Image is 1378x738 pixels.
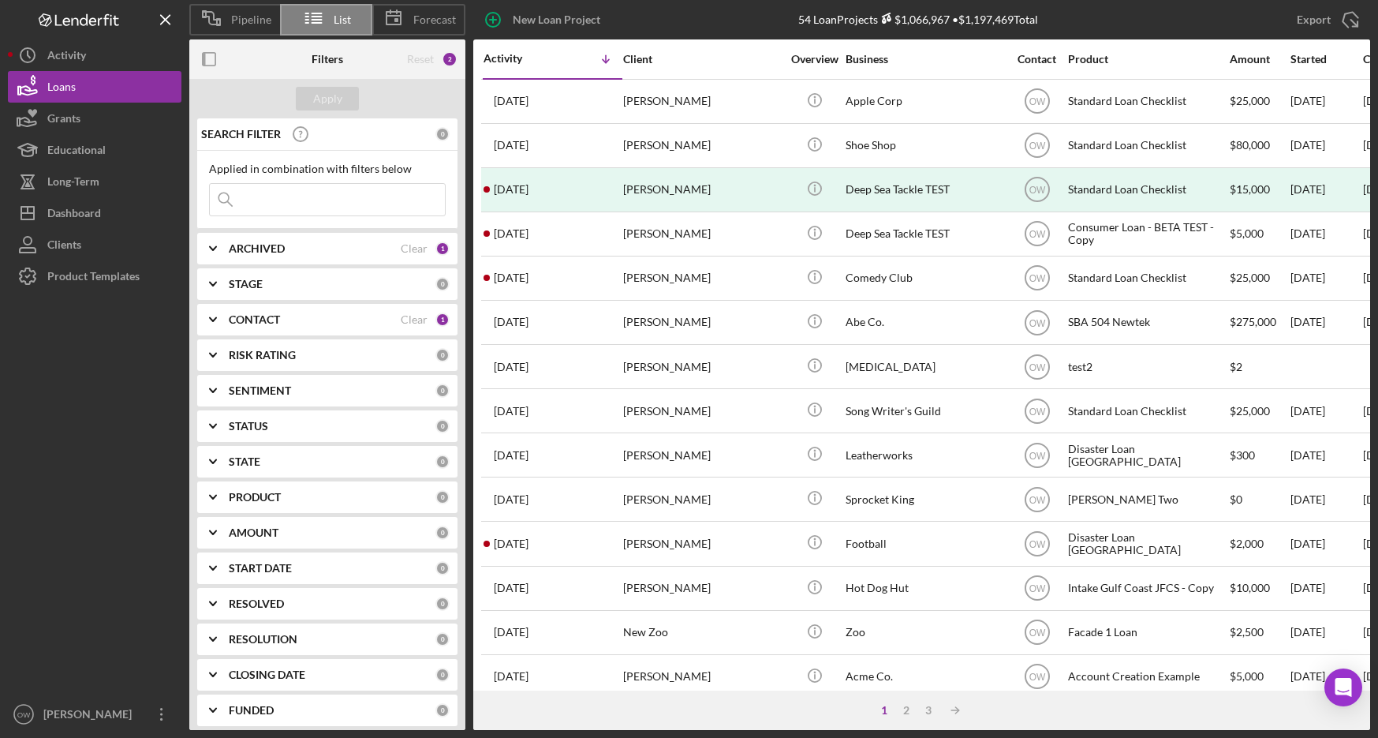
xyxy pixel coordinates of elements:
[1007,53,1066,66] div: Contact
[8,134,181,166] button: Educational
[1324,669,1362,706] div: Open Intercom Messenger
[47,197,101,233] div: Dashboard
[435,242,450,256] div: 1
[846,568,1003,609] div: Hot Dog Hut
[895,704,917,717] div: 2
[435,632,450,646] div: 0
[435,668,450,682] div: 0
[623,656,781,698] div: [PERSON_NAME]
[1290,53,1361,66] div: Started
[1230,404,1270,418] span: $25,000
[1068,257,1226,299] div: Standard Loan Checklist
[47,103,80,138] div: Grants
[1068,656,1226,698] div: Account Creation Example
[1230,315,1276,328] span: $275,000
[8,103,181,134] button: Grants
[1290,523,1361,564] div: [DATE]
[1068,53,1226,66] div: Product
[442,51,457,67] div: 2
[1029,450,1045,461] text: OW
[1290,169,1361,211] div: [DATE]
[1230,257,1289,299] div: $25,000
[1068,478,1226,520] div: [PERSON_NAME] Two
[229,420,268,433] b: STATUS
[623,125,781,167] div: [PERSON_NAME]
[1029,229,1045,240] text: OW
[1029,539,1045,550] text: OW
[435,561,450,575] div: 0
[494,95,528,107] time: 2025-08-21 21:03
[1290,257,1361,299] div: [DATE]
[435,384,450,398] div: 0
[1290,478,1361,520] div: [DATE]
[1068,213,1226,255] div: Consumer Loan - BETA TEST - Copy
[623,523,781,564] div: [PERSON_NAME]
[846,656,1003,698] div: Acme Co.
[209,163,446,175] div: Applied in combination with filters below
[1230,448,1255,462] span: $300
[513,4,600,36] div: New Loan Project
[8,229,181,260] a: Clients
[435,703,450,717] div: 0
[8,166,181,197] button: Long-Term
[8,260,181,292] button: Product Templates
[47,134,106,170] div: Educational
[494,493,528,506] time: 2023-10-20 18:23
[201,128,281,140] b: SEARCH FILTER
[798,13,1038,26] div: 54 Loan Projects • $1,197,469 Total
[8,699,181,730] button: OW[PERSON_NAME]
[1230,493,1242,506] span: $0
[494,316,528,328] time: 2024-09-11 21:09
[917,704,939,717] div: 3
[47,229,81,264] div: Clients
[47,71,76,107] div: Loans
[623,302,781,343] div: [PERSON_NAME]
[1068,346,1226,388] div: test2
[1230,669,1264,683] span: $5,000
[1029,672,1045,683] text: OW
[623,568,781,609] div: [PERSON_NAME]
[229,598,284,610] b: RESOLVED
[1281,4,1370,36] button: Export
[1068,523,1226,564] div: Disaster Loan [GEOGRAPHIC_DATA]
[1029,627,1045,639] text: OW
[846,169,1003,211] div: Deep Sea Tackle TEST
[785,53,844,66] div: Overview
[1068,390,1226,432] div: Standard Loan Checklist
[39,699,142,734] div: [PERSON_NAME]
[1290,434,1361,476] div: [DATE]
[435,127,450,141] div: 0
[312,53,343,66] b: Filters
[1230,227,1264,240] span: $5,000
[229,526,278,539] b: AMOUNT
[623,478,781,520] div: [PERSON_NAME]
[846,346,1003,388] div: [MEDICAL_DATA]
[1290,125,1361,167] div: [DATE]
[1029,406,1045,417] text: OW
[623,390,781,432] div: [PERSON_NAME]
[1068,568,1226,609] div: Intake Gulf Coast JFCS - Copy
[229,633,297,646] b: RESOLUTION
[846,257,1003,299] div: Comedy Club
[313,87,342,111] div: Apply
[1290,302,1361,343] div: [DATE]
[1230,53,1289,66] div: Amount
[846,302,1003,343] div: Abe Co.
[846,523,1003,564] div: Football
[494,538,528,550] time: 2023-10-20 18:13
[1230,360,1242,373] span: $2
[1230,581,1270,594] span: $10,000
[47,166,99,201] div: Long-Term
[435,313,450,327] div: 1
[435,526,450,540] div: 0
[1290,568,1361,609] div: [DATE]
[1290,390,1361,432] div: [DATE]
[473,4,616,36] button: New Loan Project
[494,272,528,284] time: 2024-11-18 20:45
[1290,81,1361,122] div: [DATE]
[623,612,781,654] div: New Zoo
[1068,81,1226,122] div: Standard Loan Checklist
[484,52,553,65] div: Activity
[623,169,781,211] div: [PERSON_NAME]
